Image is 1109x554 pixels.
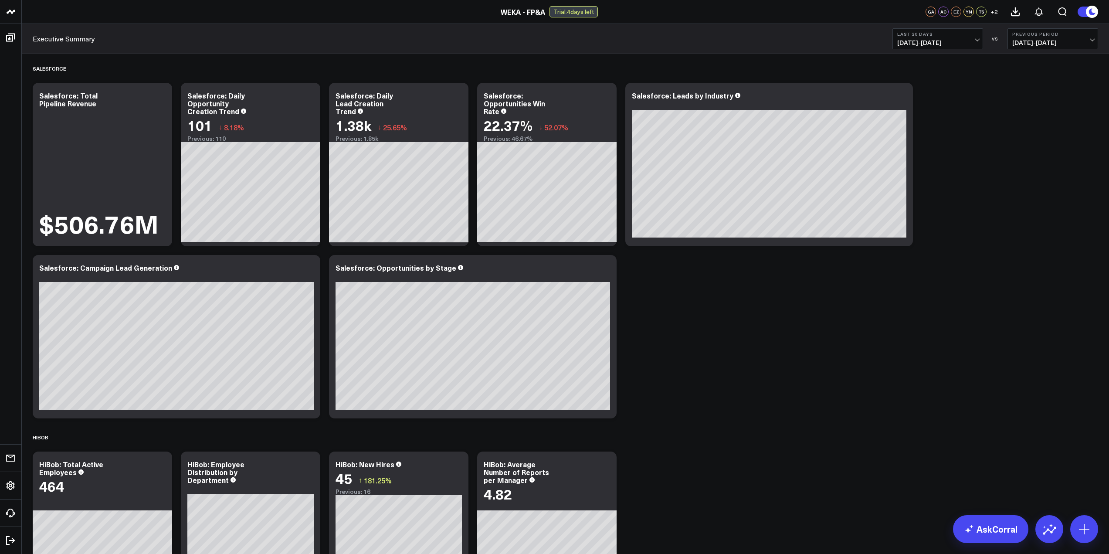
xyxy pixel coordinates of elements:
button: Last 30 Days[DATE]-[DATE] [892,28,983,49]
div: Salesforce: Daily Lead Creation Trend [336,91,393,116]
div: HIBOB [33,427,48,447]
div: VS [987,36,1003,41]
div: EZ [951,7,961,17]
button: Previous Period[DATE]-[DATE] [1007,28,1098,49]
div: AC [938,7,949,17]
div: HiBob: Average Number of Reports per Manager [484,459,549,485]
div: Salesforce: Campaign Lead Generation [39,263,172,272]
div: Previous: 1.85k [336,135,462,142]
a: Executive Summary [33,34,95,44]
div: GA [926,7,936,17]
div: 4.82 [484,486,512,502]
div: TS [976,7,987,17]
div: Previous: 46.67% [484,135,610,142]
span: 8.18% [224,122,244,132]
span: ↓ [219,122,222,133]
div: Salesforce [33,58,66,78]
div: 1.38k [336,117,371,133]
div: HiBob: Employee Distribution by Department [187,459,244,485]
span: + 2 [990,9,998,15]
div: HiBob: Total Active Employees [39,459,103,477]
div: YN [963,7,974,17]
div: Salesforce: Opportunities by Stage [336,263,456,272]
span: ↓ [378,122,381,133]
span: 52.07% [544,122,568,132]
div: Trial: 4 days left [549,6,598,17]
button: +2 [989,7,999,17]
b: Last 30 Days [897,31,978,37]
span: [DATE] - [DATE] [897,39,978,46]
div: Previous: 16 [336,488,462,495]
div: 22.37% [484,117,532,133]
div: Previous: 110 [187,135,314,142]
div: $506.76M [39,211,159,235]
span: 25.65% [383,122,407,132]
div: 101 [187,117,212,133]
div: Salesforce: Daily Opportunity Creation Trend [187,91,245,116]
div: 45 [336,470,352,486]
span: ↓ [539,122,543,133]
div: Salesforce: Opportunities Win Rate [484,91,545,116]
span: ↑ [359,475,362,486]
b: Previous Period [1012,31,1093,37]
div: 464 [39,478,64,494]
div: HiBob: New Hires [336,459,394,469]
span: [DATE] - [DATE] [1012,39,1093,46]
a: WEKA - FP&A [501,7,545,17]
a: AskCorral [953,515,1028,543]
div: Salesforce: Leads by Industry [632,91,733,100]
div: Salesforce: Total Pipeline Revenue [39,91,98,108]
span: 181.25% [364,476,392,485]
